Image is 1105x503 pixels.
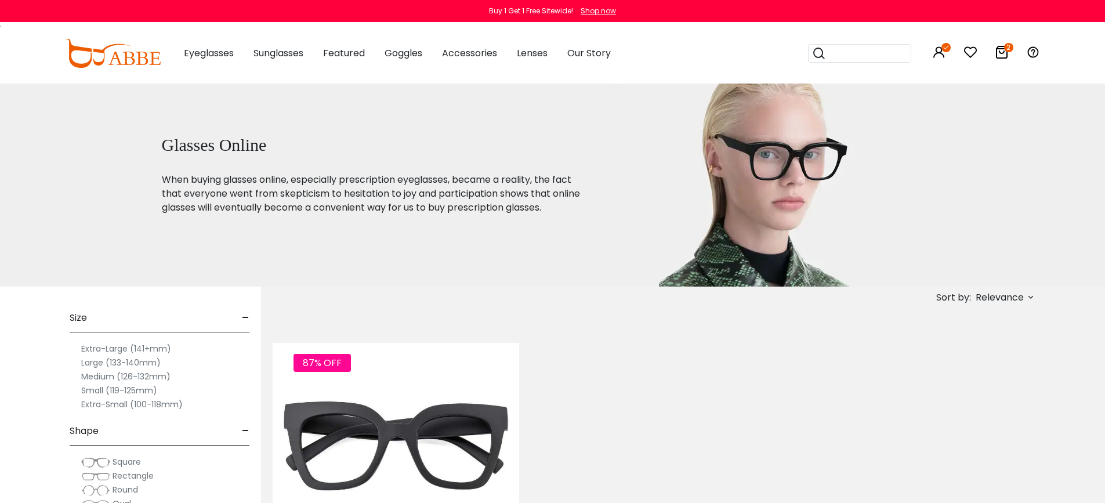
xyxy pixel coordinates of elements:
[517,46,548,60] span: Lenses
[581,6,616,16] div: Shop now
[66,39,161,68] img: abbeglasses.com
[253,46,303,60] span: Sunglasses
[81,484,110,496] img: Round.png
[70,417,99,445] span: Shape
[995,48,1009,61] a: 2
[184,46,234,60] span: Eyeglasses
[575,6,616,16] a: Shop now
[613,84,907,287] img: glasses online
[81,342,171,356] label: Extra-Large (141+mm)
[113,456,141,468] span: Square
[70,304,87,332] span: Size
[936,291,971,304] span: Sort by:
[242,417,249,445] span: -
[81,457,110,468] img: Square.png
[113,484,138,495] span: Round
[489,6,573,16] div: Buy 1 Get 1 Free Sitewide!
[976,287,1024,308] span: Relevance
[81,471,110,482] img: Rectangle.png
[81,356,161,370] label: Large (133-140mm)
[81,397,183,411] label: Extra-Small (100-118mm)
[1004,43,1013,52] i: 2
[442,46,497,60] span: Accessories
[162,135,584,155] h1: Glasses Online
[113,470,154,482] span: Rectangle
[81,383,157,397] label: Small (119-125mm)
[323,46,365,60] span: Featured
[385,46,422,60] span: Goggles
[294,354,351,372] span: 87% OFF
[242,304,249,332] span: -
[162,173,584,215] p: When buying glasses online, especially prescription eyeglasses, became a reality, the fact that e...
[567,46,611,60] span: Our Story
[81,370,171,383] label: Medium (126-132mm)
